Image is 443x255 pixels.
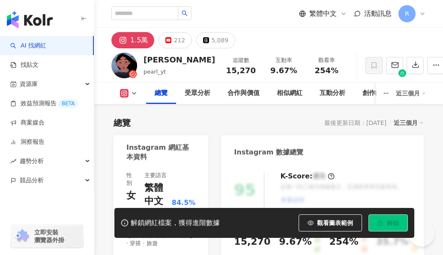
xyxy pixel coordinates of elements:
[144,172,167,179] div: 主要語言
[362,88,401,98] div: 創作內容分析
[224,56,257,65] div: 追蹤數
[320,88,345,98] div: 互動分析
[126,232,195,247] span: 彩妝 · 美妝時尚 · 日常話題 · 穿搭 · 旅遊
[329,235,359,255] div: 254%
[394,117,424,128] div: 近三個月
[20,74,38,94] span: 資源庫
[277,88,302,98] div: 相似網紅
[114,117,131,129] div: 總覽
[270,66,297,75] span: 9.67%
[405,9,409,18] span: R
[309,9,337,18] span: 繁體中文
[144,68,166,75] span: pearl_yt
[280,172,335,181] div: K-Score :
[310,56,343,65] div: 觀看率
[130,34,148,46] div: 1.5萬
[396,86,426,100] div: 近三個月
[155,88,168,98] div: 總覽
[126,172,136,187] div: 性別
[126,143,191,162] div: Instagram 網紅基本資料
[279,235,311,255] div: 9.67%
[20,151,44,171] span: 趨勢分析
[34,228,64,244] span: 立即安裝 瀏覽器外掛
[317,219,353,226] span: 觀看圖表範例
[172,198,196,208] span: 84.5%
[7,11,53,28] img: logo
[10,99,78,108] a: 效益預測報告BETA
[174,34,185,46] div: 212
[10,61,39,69] a: 找貼文
[185,88,210,98] div: 受眾分析
[182,10,188,16] span: search
[211,34,228,46] div: 5,089
[227,88,260,98] div: 合作與價值
[144,54,215,65] div: [PERSON_NAME]
[10,138,45,146] a: 洞察報告
[299,214,362,231] button: 觀看圖表範例
[368,214,408,231] button: 解鎖
[234,235,270,249] div: 15,270
[324,119,386,126] div: 最後更新日期：[DATE]
[11,225,83,248] a: chrome extension立即安裝 瀏覽器外掛
[14,229,30,243] img: chrome extension
[159,32,192,48] button: 212
[111,53,137,78] img: KOL Avatar
[10,119,45,127] a: 商案媒合
[196,32,235,48] button: 5,089
[126,189,136,202] div: 女
[10,42,46,50] a: searchAI 找網紅
[226,66,256,75] span: 15,270
[131,219,220,228] div: 解鎖網紅檔案，獲得進階數據
[10,158,16,164] span: rise
[234,148,303,157] div: Instagram 數據總覽
[144,181,170,208] div: 繁體中文
[364,9,392,18] span: 活動訊息
[20,171,44,190] span: 競品分析
[315,66,339,75] span: 254%
[267,56,300,65] div: 互動率
[111,32,154,48] button: 1.5萬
